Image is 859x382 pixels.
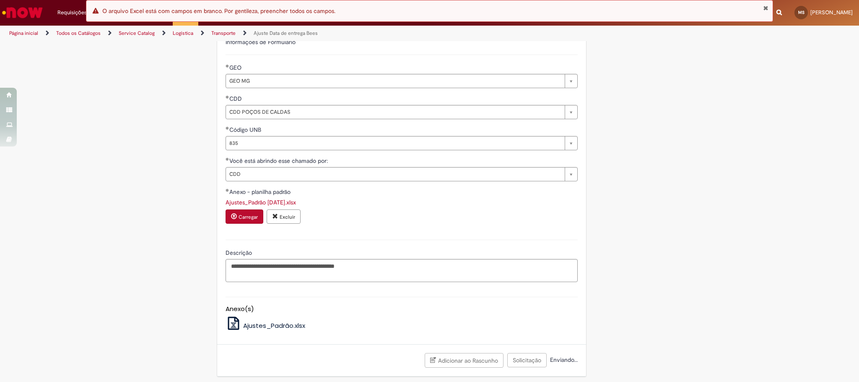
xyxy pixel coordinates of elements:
span: Requisições [57,8,87,17]
span: Descrição [226,249,254,256]
span: 835 [229,136,561,150]
img: ServiceNow [1,4,44,21]
span: Obrigatório Preenchido [226,157,229,161]
span: CDD [229,95,244,102]
button: Fechar Notificação [763,5,768,11]
span: Obrigatório Preenchido [226,126,229,130]
small: Carregar [239,214,258,220]
textarea: Descrição [226,259,578,282]
label: Informações de Formulário [226,38,296,46]
a: Logistica [173,30,193,37]
a: Transporte [211,30,236,37]
a: Todos os Catálogos [56,30,101,37]
span: Obrigatório Preenchido [226,64,229,68]
span: Enviando... [548,356,578,364]
span: Você está abrindo esse chamado por: [229,157,330,165]
span: Código UNB [229,126,263,133]
a: Ajustes_Padrão.xlsx [226,321,305,330]
button: Excluir anexo Ajustes_Padrão 01-10-25.xlsx [267,209,301,224]
h5: Anexo(s) [226,306,578,313]
span: Obrigatório Preenchido [226,188,229,192]
span: [PERSON_NAME] [810,9,853,16]
ul: Trilhas de página [6,26,566,41]
span: GEO [229,64,243,71]
a: Ajuste Data de entrega Bees [254,30,318,37]
span: MS [798,10,805,15]
small: Excluir [280,214,295,220]
span: O arquivo Excel está com campos em branco. Por gentileza, preencher todos os campos. [102,7,335,15]
span: Anexo - planilha padrão [229,188,292,196]
span: CDD POÇOS DE CALDAS [229,105,561,119]
a: Página inicial [9,30,38,37]
span: Obrigatório Preenchido [226,95,229,99]
span: CDD [229,167,561,181]
a: Service Catalog [119,30,155,37]
a: Download de Ajustes_Padrão 01-10-25.xlsx [226,199,296,206]
span: GEO MG [229,74,561,88]
button: Carregar anexo de Anexo - planilha padrão Required [226,209,263,224]
span: Ajustes_Padrão.xlsx [243,321,305,330]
